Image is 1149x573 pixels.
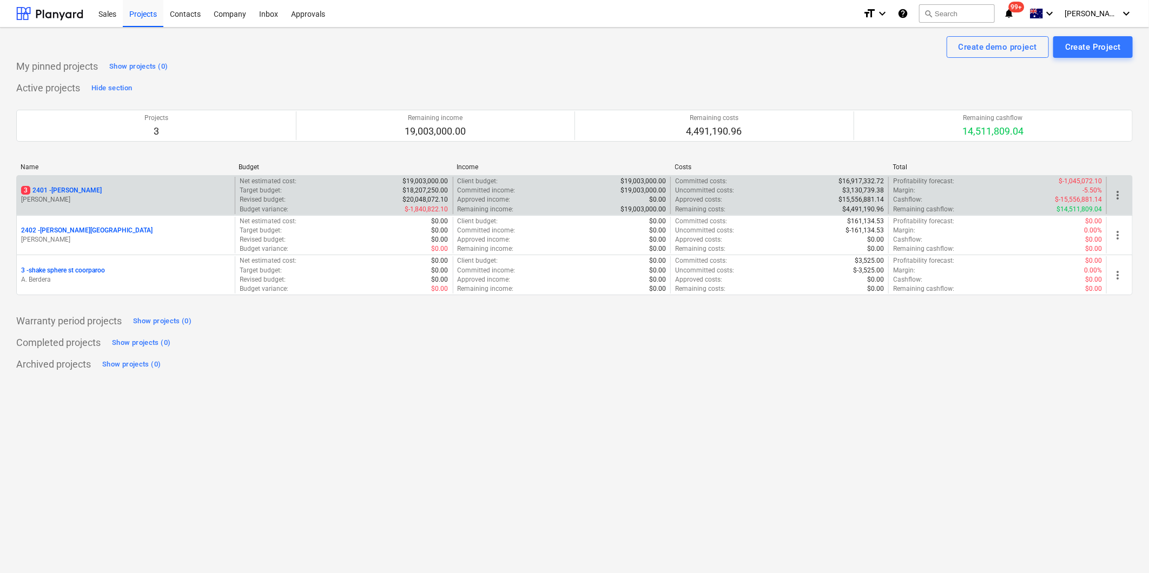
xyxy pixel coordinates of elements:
p: Approved costs : [675,235,722,244]
p: Remaining cashflow : [893,244,954,254]
p: $0.00 [649,275,666,284]
div: Show projects (0) [102,358,161,371]
i: keyboard_arrow_down [1043,7,1056,20]
p: $19,003,000.00 [620,205,666,214]
p: Approved income : [458,195,511,204]
p: Remaining income : [458,284,514,294]
span: 3 [21,186,30,195]
p: $0.00 [1085,284,1102,294]
button: Create demo project [947,36,1049,58]
p: 2402 - [PERSON_NAME][GEOGRAPHIC_DATA] [21,226,153,235]
p: 3 - shake sphere st coorparoo [21,266,105,275]
p: Archived projects [16,358,91,371]
p: 4,491,190.96 [686,125,742,138]
i: notifications [1003,7,1014,20]
p: Remaining income : [458,244,514,254]
button: Hide section [89,79,135,97]
p: Revised budget : [240,275,286,284]
p: $0.00 [432,235,448,244]
div: Name [21,163,230,171]
p: $0.00 [649,266,666,275]
p: Committed costs : [675,256,727,265]
p: Cashflow : [893,275,922,284]
p: Remaining income : [458,205,514,214]
p: $0.00 [432,266,448,275]
p: Committed income : [458,226,516,235]
span: more_vert [1111,189,1124,202]
p: $0.00 [432,244,448,254]
p: $0.00 [432,256,448,265]
p: Committed income : [458,266,516,275]
p: Warranty period projects [16,315,122,328]
button: Show projects (0) [130,312,194,330]
button: Create Project [1053,36,1133,58]
p: [PERSON_NAME] [21,195,230,204]
p: Budget variance : [240,244,288,254]
p: Committed costs : [675,217,727,226]
p: Uncommitted costs : [675,266,734,275]
p: $0.00 [649,195,666,204]
button: Show projects (0) [100,356,163,373]
p: 19,003,000.00 [405,125,466,138]
p: Profitability forecast : [893,256,954,265]
p: Net estimated cost : [240,256,296,265]
div: Show projects (0) [112,337,170,349]
p: $0.00 [1085,244,1102,254]
p: $3,525.00 [855,256,884,265]
i: keyboard_arrow_down [1120,7,1133,20]
p: Margin : [893,226,915,235]
p: Uncommitted costs : [675,186,734,195]
p: Remaining costs : [675,205,725,214]
p: Margin : [893,186,915,195]
p: $18,207,250.00 [403,186,448,195]
p: $20,048,072.10 [403,195,448,204]
p: 14,511,809.04 [962,125,1023,138]
p: $0.00 [1085,256,1102,265]
p: Approved income : [458,275,511,284]
p: Client budget : [458,177,498,186]
p: Committed costs : [675,177,727,186]
p: $0.00 [432,226,448,235]
button: Show projects (0) [107,58,170,75]
p: Active projects [16,82,80,95]
p: Remaining cashflow [962,114,1023,123]
div: 32401 -[PERSON_NAME][PERSON_NAME] [21,186,230,204]
p: $4,491,190.96 [842,205,884,214]
p: [PERSON_NAME] [21,235,230,244]
p: $-15,556,881.14 [1055,195,1102,204]
p: $0.00 [867,284,884,294]
p: $0.00 [432,284,448,294]
p: Net estimated cost : [240,177,296,186]
p: Cashflow : [893,235,922,244]
p: $0.00 [432,275,448,284]
div: Costs [675,163,884,171]
p: $-1,045,072.10 [1059,177,1102,186]
span: 99+ [1009,2,1025,12]
p: 3 [144,125,168,138]
iframe: Chat Widget [1095,521,1149,573]
p: -5.50% [1082,186,1102,195]
p: Revised budget : [240,195,286,204]
div: Show projects (0) [133,315,191,328]
p: Client budget : [458,217,498,226]
span: more_vert [1111,269,1124,282]
div: Income [457,163,666,171]
p: Remaining income [405,114,466,123]
p: Remaining costs : [675,284,725,294]
div: Create demo project [959,40,1037,54]
p: $0.00 [867,275,884,284]
p: Cashflow : [893,195,922,204]
p: Budget variance : [240,205,288,214]
i: keyboard_arrow_down [876,7,889,20]
p: $161,134.53 [847,217,884,226]
p: Budget variance : [240,284,288,294]
p: $0.00 [867,244,884,254]
p: Net estimated cost : [240,217,296,226]
p: Target budget : [240,186,282,195]
p: Remaining cashflow : [893,205,954,214]
div: Budget [239,163,448,171]
p: 0.00% [1084,226,1102,235]
p: $16,917,332.72 [838,177,884,186]
p: Projects [144,114,168,123]
p: $-161,134.53 [846,226,884,235]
